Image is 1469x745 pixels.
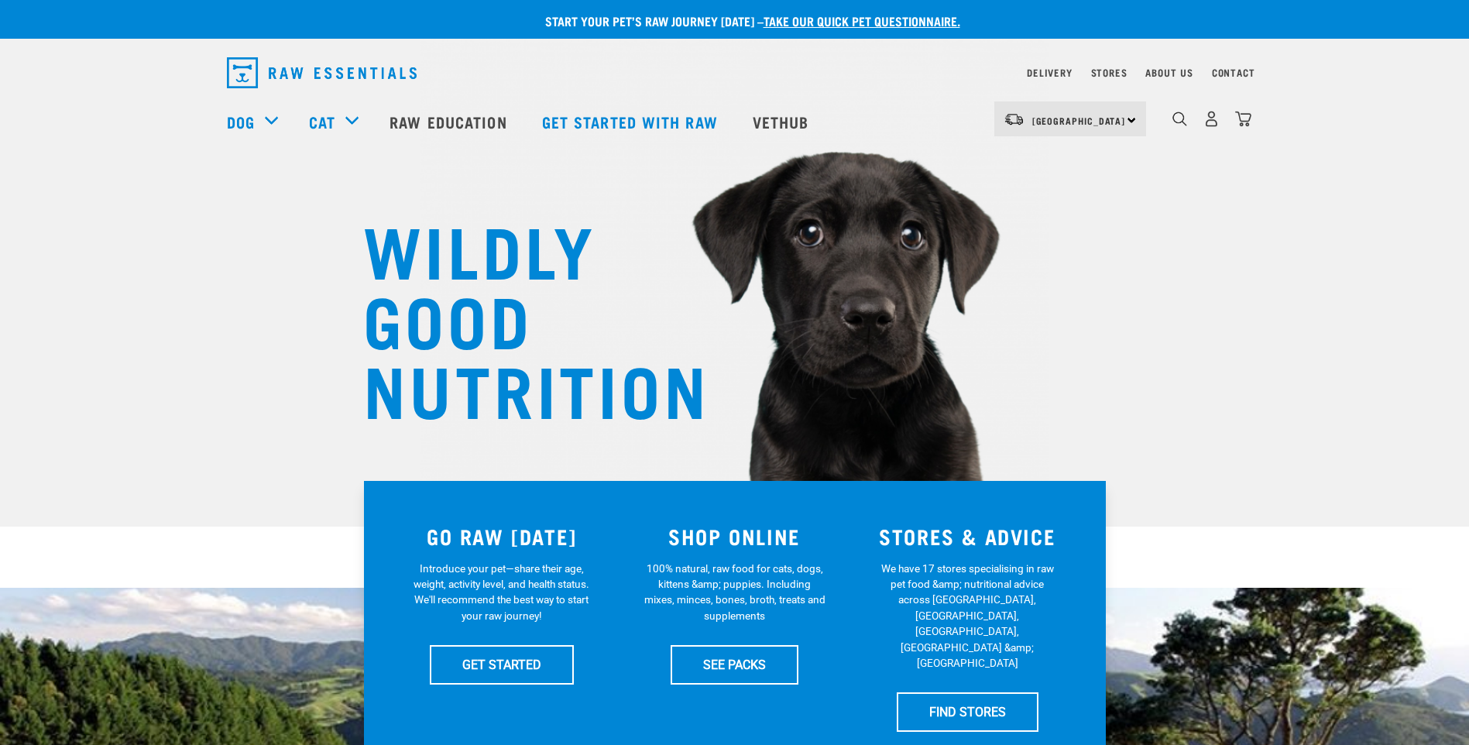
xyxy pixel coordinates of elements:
[527,91,737,153] a: Get started with Raw
[1004,112,1025,126] img: van-moving.png
[227,110,255,133] a: Dog
[897,692,1038,731] a: FIND STORES
[215,51,1255,94] nav: dropdown navigation
[1172,112,1187,126] img: home-icon-1@2x.png
[309,110,335,133] a: Cat
[363,213,673,422] h1: WILDLY GOOD NUTRITION
[860,524,1075,548] h3: STORES & ADVICE
[737,91,829,153] a: Vethub
[410,561,592,624] p: Introduce your pet—share their age, weight, activity level, and health status. We'll recommend th...
[671,645,798,684] a: SEE PACKS
[1027,70,1072,75] a: Delivery
[395,524,609,548] h3: GO RAW [DATE]
[877,561,1059,671] p: We have 17 stores specialising in raw pet food &amp; nutritional advice across [GEOGRAPHIC_DATA],...
[1145,70,1193,75] a: About Us
[644,561,825,624] p: 100% natural, raw food for cats, dogs, kittens &amp; puppies. Including mixes, minces, bones, bro...
[1235,111,1251,127] img: home-icon@2x.png
[227,57,417,88] img: Raw Essentials Logo
[1212,70,1255,75] a: Contact
[627,524,842,548] h3: SHOP ONLINE
[430,645,574,684] a: GET STARTED
[1032,118,1126,123] span: [GEOGRAPHIC_DATA]
[1091,70,1127,75] a: Stores
[1203,111,1220,127] img: user.png
[764,17,960,24] a: take our quick pet questionnaire.
[374,91,526,153] a: Raw Education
